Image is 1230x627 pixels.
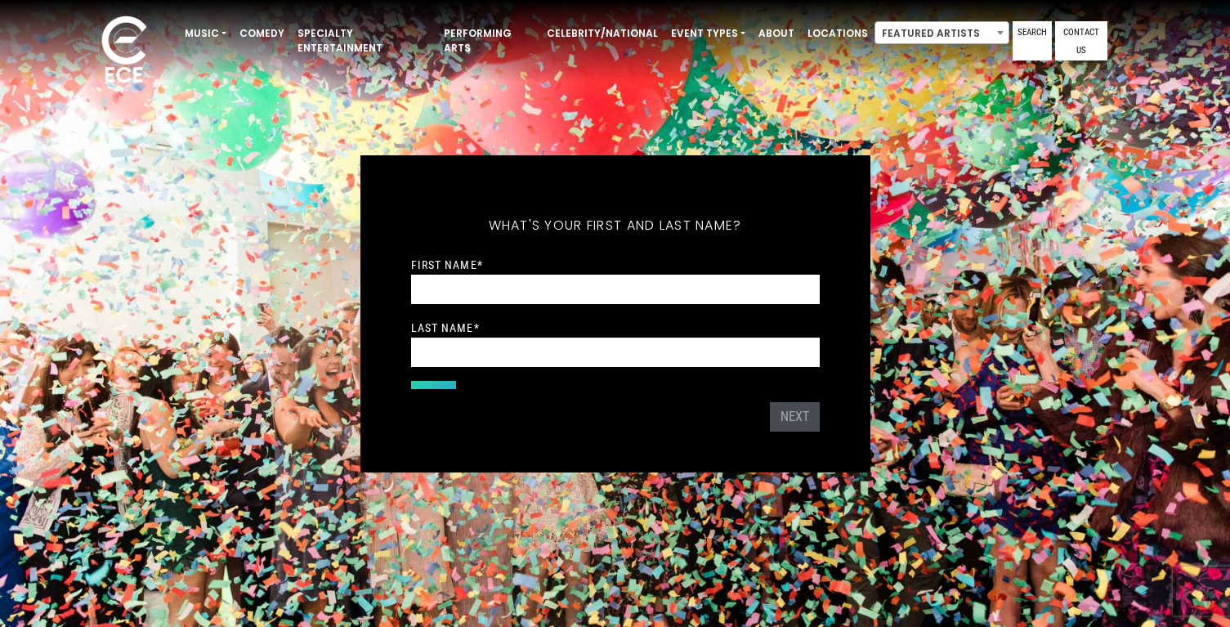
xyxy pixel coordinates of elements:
[874,21,1009,44] span: Featured Artists
[83,11,165,91] img: ece_new_logo_whitev2-1.png
[1013,21,1052,60] a: Search
[801,20,874,47] a: Locations
[411,320,480,335] label: Last Name
[1055,21,1107,60] a: Contact Us
[178,20,233,47] a: Music
[291,20,437,62] a: Specialty Entertainment
[540,20,664,47] a: Celebrity/National
[875,22,1009,45] span: Featured Artists
[437,20,540,62] a: Performing Arts
[411,258,483,272] label: First Name
[664,20,752,47] a: Event Types
[233,20,291,47] a: Comedy
[411,196,820,255] h5: What's your first and last name?
[752,20,801,47] a: About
